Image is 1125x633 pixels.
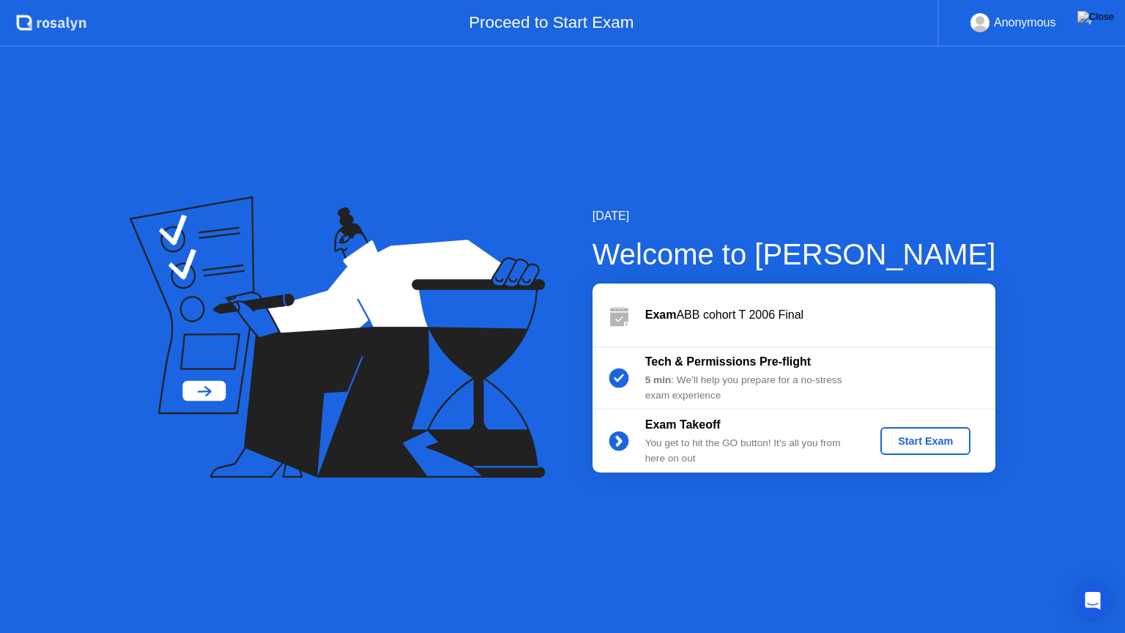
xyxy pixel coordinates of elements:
button: Start Exam [880,427,970,455]
b: 5 min [645,374,672,385]
img: Close [1077,11,1114,23]
div: Open Intercom Messenger [1075,583,1110,618]
b: Exam Takeoff [645,418,721,431]
div: Welcome to [PERSON_NAME] [593,232,996,276]
div: ABB cohort T 2006 Final [645,306,995,324]
div: Start Exam [886,435,965,447]
div: Anonymous [994,13,1056,32]
b: Exam [645,308,677,321]
b: Tech & Permissions Pre-flight [645,355,811,368]
div: [DATE] [593,207,996,225]
div: : We’ll help you prepare for a no-stress exam experience [645,373,856,403]
div: You get to hit the GO button! It’s all you from here on out [645,436,856,466]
